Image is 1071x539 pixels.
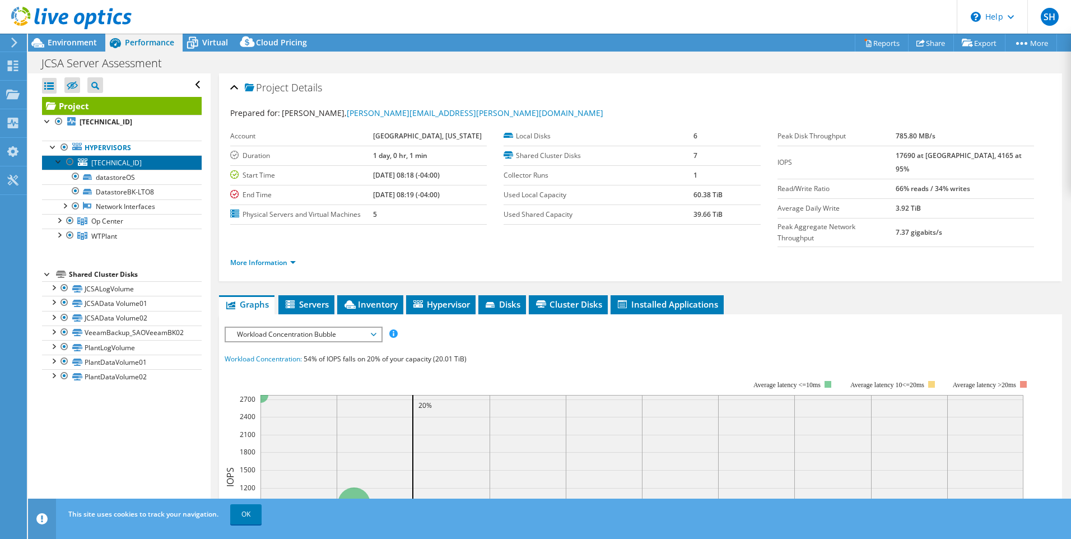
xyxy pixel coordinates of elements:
span: WTPlant [91,231,117,241]
b: 60.38 TiB [693,190,723,199]
span: Performance [125,37,174,48]
h1: JCSA Server Assessment [36,57,179,69]
span: Servers [284,299,329,310]
b: 785.80 MB/s [896,131,935,141]
label: Used Shared Capacity [504,209,693,220]
label: End Time [230,189,373,201]
a: Hypervisors [42,141,202,155]
b: 17690 at [GEOGRAPHIC_DATA], 4165 at 95% [896,151,1022,174]
label: Account [230,131,373,142]
a: [TECHNICAL_ID] [42,115,202,129]
span: Disks [484,299,520,310]
text: 20% [418,401,432,410]
b: [TECHNICAL_ID] [80,117,132,127]
a: Share [908,34,954,52]
label: Shared Cluster Disks [504,150,693,161]
span: [PERSON_NAME], [282,108,603,118]
tspan: Average latency 10<=20ms [850,381,924,389]
label: IOPS [777,157,896,168]
b: 3.92 TiB [896,203,921,213]
text: 1800 [240,447,255,457]
b: 7.37 gigabits/s [896,227,942,237]
text: 2400 [240,412,255,421]
b: 39.66 TiB [693,210,723,219]
a: More Information [230,258,296,267]
label: Prepared for: [230,108,280,118]
a: Project [42,97,202,115]
text: 2100 [240,430,255,439]
span: Cloud Pricing [256,37,307,48]
a: PlantDataVolume02 [42,369,202,384]
span: [TECHNICAL_ID] [91,158,142,168]
b: 6 [693,131,697,141]
span: Graphs [225,299,269,310]
b: [DATE] 08:19 (-04:00) [373,190,440,199]
span: This site uses cookies to track your navigation. [68,509,218,519]
label: Physical Servers and Virtual Machines [230,209,373,220]
a: DatastoreBK-LTO8 [42,184,202,199]
b: 1 day, 0 hr, 1 min [373,151,427,160]
text: 1500 [240,465,255,475]
a: VeeamBackup_SAOVeeamBK02 [42,326,202,340]
b: 5 [373,210,377,219]
span: Workload Concentration Bubble [231,328,375,341]
label: Collector Runs [504,170,693,181]
a: PlantDataVolume01 [42,355,202,369]
label: Local Disks [504,131,693,142]
text: IOPS [224,467,236,486]
div: Shared Cluster Disks [69,268,202,281]
a: Op Center [42,214,202,229]
text: 2700 [240,394,255,404]
text: Average latency >20ms [953,381,1016,389]
a: [TECHNICAL_ID] [42,155,202,170]
label: Duration [230,150,373,161]
svg: \n [971,12,981,22]
a: JCSAData Volume01 [42,296,202,310]
text: 1200 [240,483,255,492]
span: Op Center [91,216,123,226]
a: JCSAData Volume02 [42,311,202,326]
a: Network Interfaces [42,199,202,214]
span: Workload Concentration: [225,354,302,364]
a: PlantLogVolume [42,340,202,355]
b: [DATE] 08:18 (-04:00) [373,170,440,180]
span: Environment [48,37,97,48]
span: Inventory [343,299,398,310]
label: Peak Disk Throughput [777,131,896,142]
a: JCSALogVolume [42,281,202,296]
span: Cluster Disks [534,299,602,310]
a: WTPlant [42,229,202,243]
tspan: Average latency <=10ms [753,381,821,389]
label: Peak Aggregate Network Throughput [777,221,896,244]
span: 54% of IOPS falls on 20% of your capacity (20.01 TiB) [304,354,467,364]
b: 7 [693,151,697,160]
b: [GEOGRAPHIC_DATA], [US_STATE] [373,131,482,141]
a: [PERSON_NAME][EMAIL_ADDRESS][PERSON_NAME][DOMAIN_NAME] [347,108,603,118]
span: Details [291,81,322,94]
a: datastoreOS [42,170,202,184]
label: Start Time [230,170,373,181]
b: 1 [693,170,697,180]
a: OK [230,504,262,524]
label: Read/Write Ratio [777,183,896,194]
a: Reports [855,34,909,52]
a: More [1005,34,1057,52]
span: Hypervisor [412,299,470,310]
span: Installed Applications [616,299,718,310]
label: Used Local Capacity [504,189,693,201]
label: Average Daily Write [777,203,896,214]
a: Export [953,34,1005,52]
span: SH [1041,8,1059,26]
b: 66% reads / 34% writes [896,184,970,193]
span: Virtual [202,37,228,48]
span: Project [245,82,288,94]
